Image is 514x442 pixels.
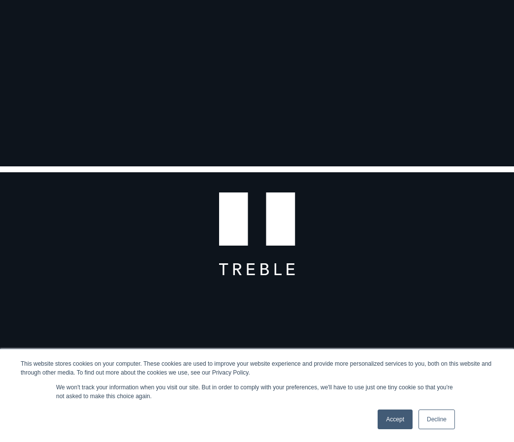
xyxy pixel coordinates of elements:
[378,410,413,429] a: Accept
[418,410,455,429] a: Decline
[56,383,458,401] p: We won't track your information when you visit our site. But in order to comply with your prefere...
[21,359,493,377] div: This website stores cookies on your computer. These cookies are used to improve your website expe...
[219,166,295,276] img: T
